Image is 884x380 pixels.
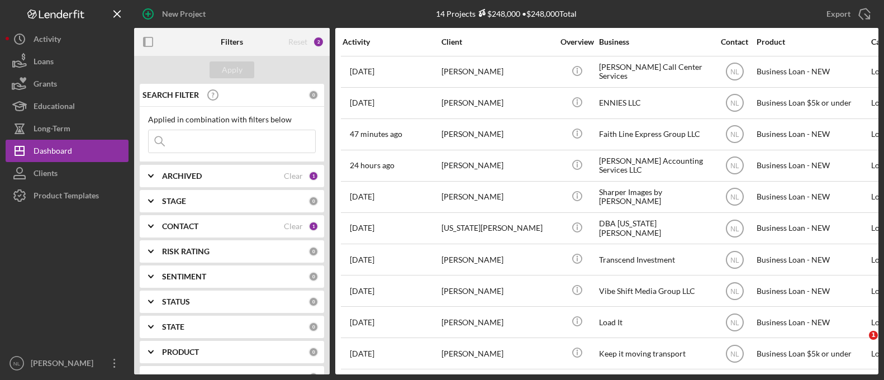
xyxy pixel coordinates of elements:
div: Activity [343,37,440,46]
div: [PERSON_NAME] [441,57,553,87]
div: Applied in combination with filters below [148,115,316,124]
div: New Project [162,3,206,25]
text: NL [730,225,739,232]
div: Reset [288,37,307,46]
b: STATUS [162,297,190,306]
b: CONTACT [162,222,198,231]
div: $248,000 [476,9,520,18]
div: [PERSON_NAME] [441,182,553,212]
time: 2025-09-05 15:13 [350,130,402,139]
div: Business Loan $5k or under [757,339,868,368]
div: Business Loan - NEW [757,120,868,149]
div: [PERSON_NAME] Accounting Services LLC [599,151,711,180]
div: Vibe Shift Media Group LLC [599,276,711,306]
div: [PERSON_NAME] [441,339,553,368]
div: [PERSON_NAME] [441,120,553,149]
div: DBA [US_STATE][PERSON_NAME] [599,213,711,243]
div: 0 [308,246,319,256]
time: 2025-07-16 18:35 [350,287,374,296]
time: 2025-08-27 02:32 [350,318,374,327]
text: NL [13,360,21,367]
a: Activity [6,28,129,50]
div: Business Loan - NEW [757,213,868,243]
text: NL [730,99,739,107]
div: Client [441,37,553,46]
div: Grants [34,73,57,98]
div: 0 [308,196,319,206]
div: [PERSON_NAME] [441,307,553,337]
b: SENTIMENT [162,272,206,281]
time: 2025-07-30 14:09 [350,192,374,201]
div: Faith Line Express Group LLC [599,120,711,149]
div: Product Templates [34,184,99,210]
div: Business Loan - NEW [757,307,868,337]
div: 2 [313,36,324,47]
text: NL [730,319,739,326]
time: 2025-09-04 15:48 [350,161,395,170]
div: Business Loan - NEW [757,182,868,212]
div: [PERSON_NAME] [441,245,553,274]
div: 0 [308,272,319,282]
div: Load It [599,307,711,337]
div: Product [757,37,868,46]
button: Long-Term [6,117,129,140]
b: STAGE [162,197,186,206]
div: [PERSON_NAME] [28,352,101,377]
button: Dashboard [6,140,129,162]
button: Apply [210,61,254,78]
text: NL [730,162,739,170]
button: New Project [134,3,217,25]
div: Loans [34,50,54,75]
div: Overview [556,37,598,46]
div: Clear [284,172,303,180]
button: Educational [6,95,129,117]
div: Business Loan - NEW [757,276,868,306]
b: PRODUCT [162,348,199,357]
text: NL [730,193,739,201]
b: SEARCH FILTER [142,91,199,99]
button: Product Templates [6,184,129,207]
div: Business Loan - NEW [757,151,868,180]
button: Clients [6,162,129,184]
div: ENNIES LLC [599,88,711,118]
button: Loans [6,50,129,73]
div: [US_STATE][PERSON_NAME] [441,213,553,243]
b: STATE [162,322,184,331]
button: Grants [6,73,129,95]
b: RISK RATING [162,247,210,256]
div: 0 [308,90,319,100]
div: 1 [308,221,319,231]
div: Educational [34,95,75,120]
div: Transcend Investment [599,245,711,274]
div: Clear [284,222,303,231]
b: ARCHIVED [162,172,202,180]
time: 2025-09-02 20:55 [350,67,374,76]
text: NL [730,287,739,295]
div: Activity [34,28,61,53]
div: Clients [34,162,58,187]
div: [PERSON_NAME] Call Center Services [599,57,711,87]
div: Keep it moving transport [599,339,711,368]
div: 1 [308,171,319,181]
text: NL [730,256,739,264]
text: NL [730,131,739,139]
text: NL [730,350,739,358]
text: NL [730,68,739,76]
div: [PERSON_NAME] [441,276,553,306]
div: 0 [308,322,319,332]
button: Export [815,3,878,25]
time: 2025-09-03 20:07 [350,224,374,232]
div: Dashboard [34,140,72,165]
div: Business Loan $5k or under [757,88,868,118]
div: Sharper Images by [PERSON_NAME] [599,182,711,212]
div: [PERSON_NAME] [441,151,553,180]
b: Filters [221,37,243,46]
time: 2025-08-28 03:37 [350,349,374,358]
